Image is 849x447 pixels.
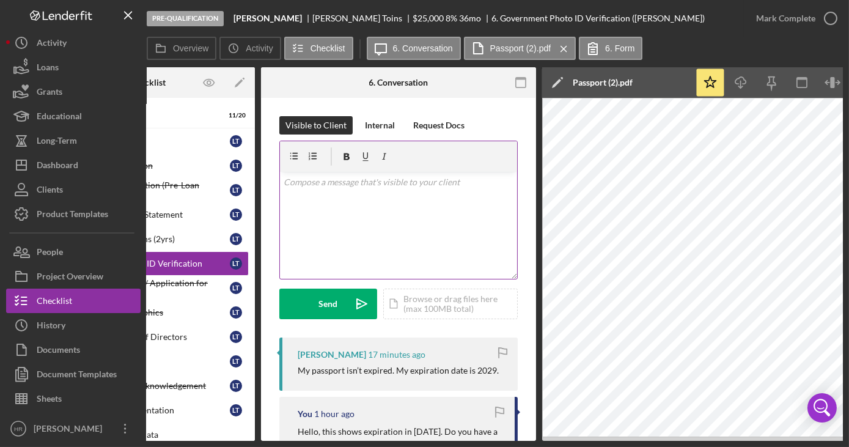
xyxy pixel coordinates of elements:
[230,135,242,147] div: L T
[72,161,230,171] div: Business Information
[72,332,230,342] div: Non-Profit Board of Directors
[319,289,338,319] div: Send
[37,153,78,180] div: Dashboard
[6,153,141,177] button: Dashboard
[490,43,551,53] label: Passport (2).pdf
[72,430,248,440] div: CDFI Geographic Data
[6,386,141,411] button: Sheets
[6,338,141,362] a: Documents
[47,251,249,276] a: Government Photo ID VerificationLT
[37,386,62,414] div: Sheets
[230,404,242,416] div: L T
[47,276,249,300] a: Child Care License / Application for Child Care LicenseLT
[459,13,481,23] div: 36 mo
[279,116,353,135] button: Visible to Client
[233,13,302,23] b: [PERSON_NAME]
[37,289,72,316] div: Checklist
[573,78,633,87] div: Passport (2).pdf
[230,160,242,172] div: L T
[37,55,59,83] div: Loans
[369,78,428,87] div: 6. Conversation
[219,37,281,60] button: Activity
[230,184,242,196] div: L T
[37,177,63,205] div: Clients
[6,79,141,104] button: Grants
[6,104,141,128] button: Educational
[72,356,230,366] div: SBA Form 641
[230,306,242,319] div: L T
[311,43,345,53] label: Checklist
[72,234,230,244] div: Personal Tax Returns (2yrs)
[230,209,242,221] div: L T
[579,37,642,60] button: 6. Form
[47,129,249,153] a: Personal ProfileLT
[6,362,141,386] button: Document Templates
[6,202,141,226] button: Product Templates
[464,37,576,60] button: Passport (2).pdf
[314,409,355,419] time: 2025-10-08 21:30
[230,355,242,368] div: L T
[47,398,249,423] a: Additional DocumentationLT
[279,289,377,319] button: Send
[605,43,634,53] label: 6. Form
[224,112,246,119] div: 11 / 20
[47,325,249,349] a: Non-Profit Board of DirectorsLT
[6,240,141,264] button: People
[130,78,166,87] div: Checklist
[72,210,230,220] div: Personal Financial Statement
[6,128,141,153] button: Long-Term
[407,116,471,135] button: Request Docs
[756,6,815,31] div: Mark Complete
[47,202,249,227] a: Personal Financial StatementLT
[72,308,230,317] div: Personal Demographics
[230,380,242,392] div: L T
[72,405,230,415] div: Additional Documentation
[312,13,413,23] div: [PERSON_NAME] Toins
[285,116,347,135] div: Visible to Client
[365,116,395,135] div: Internal
[37,202,108,229] div: Product Templates
[413,13,444,23] span: $25,000
[6,55,141,79] button: Loans
[491,13,705,23] div: 6. Government Photo ID Verification ([PERSON_NAME])
[47,227,249,251] a: Personal Tax Returns (2yrs)LT
[6,264,141,289] a: Project Overview
[37,313,65,341] div: History
[47,153,249,178] a: Business InformationLT
[6,31,141,55] button: Activity
[446,13,457,23] div: 8 %
[37,128,77,156] div: Long-Term
[413,116,465,135] div: Request Docs
[72,180,230,200] div: Additional Information (Pre-Loan Qualification)
[6,177,141,202] button: Clients
[31,416,110,444] div: [PERSON_NAME]
[230,282,242,294] div: L T
[72,259,230,268] div: Government Photo ID Verification
[298,366,499,375] div: My passport isn’t expired. My expiration date is 2029.
[147,37,216,60] button: Overview
[807,393,837,423] div: Open Intercom Messenger
[47,374,249,398] a: Prequalification AcknowledgementLT
[37,240,63,267] div: People
[230,331,242,343] div: L T
[173,43,208,53] label: Overview
[37,264,103,292] div: Project Overview
[47,178,249,202] a: Additional Information (Pre-Loan Qualification)LT
[147,11,224,26] div: Pre-Qualification
[72,136,230,146] div: Personal Profile
[37,31,67,58] div: Activity
[393,43,453,53] label: 6. Conversation
[298,409,312,419] div: You
[367,37,461,60] button: 6. Conversation
[368,350,425,360] time: 2025-10-08 22:26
